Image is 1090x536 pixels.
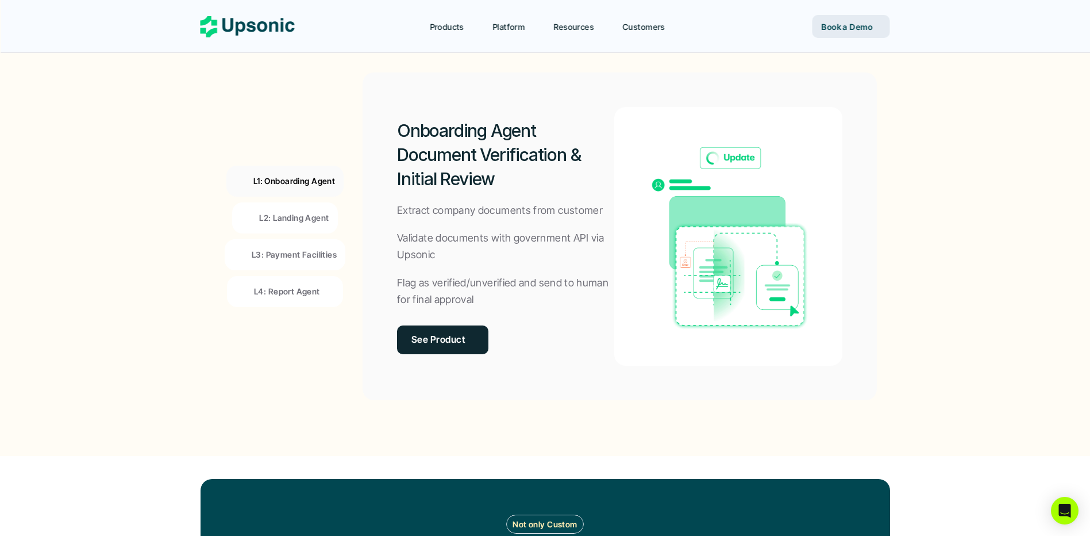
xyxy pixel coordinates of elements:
[623,21,665,33] p: Customers
[259,212,329,224] p: L2: Landing Agent
[254,285,320,297] p: L4: Report Agent
[423,16,483,37] a: Products
[554,21,594,33] p: Resources
[397,118,614,191] h2: Onboarding Agent Document Verification & Initial Review
[252,248,337,261] p: L3: Payment Facilities
[411,331,465,348] p: See Product
[1051,497,1079,524] div: Open Intercom Messenger
[812,15,890,38] a: Book a Demo
[513,518,577,530] p: Not only Custom
[397,275,614,308] p: Flag as verified/unverified and send to human for final approval
[430,21,464,33] p: Products
[397,230,614,263] p: Validate documents with government API via Upsonic
[492,21,525,33] p: Platform
[397,326,488,354] a: See Product
[397,202,603,219] p: Extract company documents from customer
[822,21,873,33] p: Book a Demo
[253,175,335,187] p: L1: Onboarding Agent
